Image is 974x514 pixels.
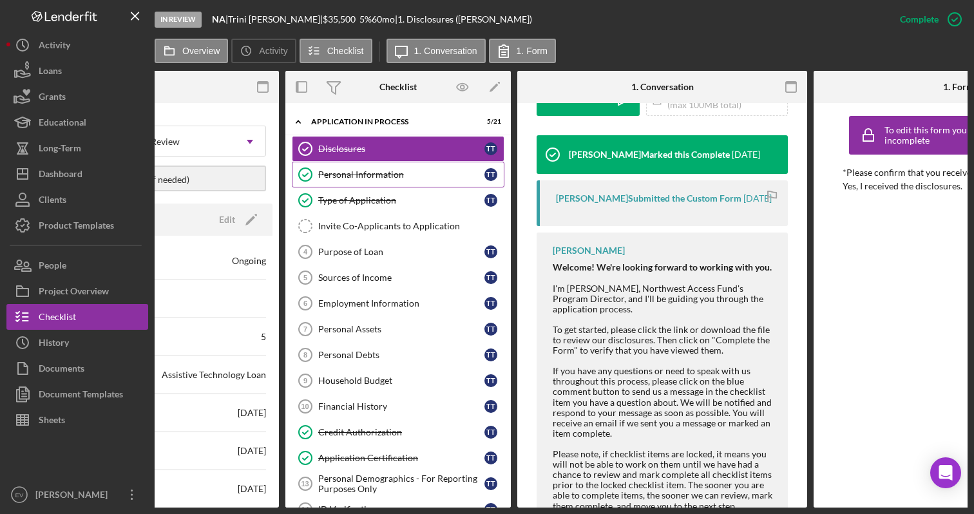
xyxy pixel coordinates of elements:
[395,14,532,24] div: | 1. Disclosures ([PERSON_NAME])
[484,426,497,439] div: T T
[292,342,504,368] a: 8Personal DebtsTT
[379,82,417,92] div: Checklist
[318,247,484,257] div: Purpose of Loan
[141,137,180,147] div: In Review
[261,330,266,343] div: 5
[318,324,484,334] div: Personal Assets
[6,304,148,330] button: Checklist
[631,82,694,92] div: 1. Conversation
[228,14,323,24] div: Trini [PERSON_NAME] |
[292,265,504,290] a: 5Sources of IncomeTT
[6,252,148,278] button: People
[39,356,84,385] div: Documents
[318,272,484,283] div: Sources of Income
[553,262,772,272] strong: Welcome! We're looking forward to working with you.
[484,168,497,181] div: T T
[301,480,309,488] tspan: 13
[318,376,484,386] div: Household Budget
[39,58,62,87] div: Loans
[6,32,148,58] a: Activity
[484,477,497,490] div: T T
[39,135,81,164] div: Long-Term
[6,135,148,161] a: Long-Term
[743,193,772,204] time: 2025-09-04 19:47
[292,419,504,445] a: Credit AuthorizationTT
[6,161,148,187] button: Dashboard
[259,46,287,56] label: Activity
[484,142,497,155] div: T T
[292,368,504,394] a: 9Household BudgetTT
[887,6,968,32] button: Complete
[303,351,307,359] tspan: 8
[318,298,484,309] div: Employment Information
[303,325,307,333] tspan: 7
[943,82,974,92] div: 1. Form
[39,252,66,281] div: People
[232,254,266,267] div: Ongoing
[162,368,266,381] div: Assistive Technology Loan
[414,46,477,56] label: 1. Conversation
[517,46,548,56] label: 1. Form
[553,245,625,256] div: [PERSON_NAME]
[155,39,228,63] button: Overview
[39,84,66,113] div: Grants
[6,84,148,109] button: Grants
[327,46,364,56] label: Checklist
[484,348,497,361] div: T T
[484,297,497,310] div: T T
[6,407,148,433] button: Sheets
[303,300,307,307] tspan: 6
[318,350,484,360] div: Personal Debts
[300,39,372,63] button: Checklist
[900,6,939,32] div: Complete
[238,406,266,419] div: [DATE]
[212,14,228,24] div: |
[6,213,148,238] button: Product Templates
[292,471,504,497] a: 13Personal Demographics - For Reporting Purposes OnlyTT
[219,210,235,229] div: Edit
[32,482,116,511] div: [PERSON_NAME]
[39,187,66,216] div: Clients
[556,193,741,204] div: [PERSON_NAME] Submitted the Custom Form
[484,245,497,258] div: T T
[318,427,484,437] div: Credit Authorization
[6,330,148,356] button: History
[732,149,760,160] time: 2025-09-04 20:13
[39,304,76,333] div: Checklist
[292,394,504,419] a: 10Financial HistoryTT
[318,144,484,154] div: Disclosures
[211,210,262,229] button: Edit
[301,403,309,410] tspan: 10
[39,32,70,61] div: Activity
[489,39,556,63] button: 1. Form
[318,453,484,463] div: Application Certification
[6,356,148,381] button: Documents
[39,278,109,307] div: Project Overview
[6,187,148,213] button: Clients
[484,400,497,413] div: T T
[930,457,961,488] div: Open Intercom Messenger
[292,239,504,265] a: 4Purpose of LoanTT
[39,213,114,242] div: Product Templates
[6,482,148,508] button: EV[PERSON_NAME]
[484,194,497,207] div: T T
[292,187,504,213] a: Type of ApplicationTT
[292,213,504,239] a: Invite Co-Applicants to Application
[484,452,497,464] div: T T
[39,109,86,138] div: Educational
[6,381,148,407] button: Document Templates
[39,330,69,359] div: History
[387,39,486,63] button: 1. Conversation
[6,109,148,135] button: Educational
[182,46,220,56] label: Overview
[231,39,296,63] button: Activity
